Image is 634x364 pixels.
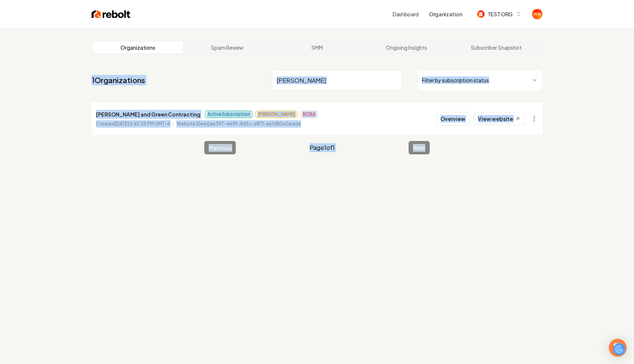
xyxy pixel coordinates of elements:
a: SMM [272,42,362,53]
img: TEST ORG [477,10,485,18]
a: 1Organizations [92,75,145,85]
a: Organizations [93,42,183,53]
a: View website [474,112,525,125]
img: Will Wallace [532,9,542,19]
a: Ongoing Insights [362,42,452,53]
span: BCBA [300,111,318,118]
time: [DATE] 6:42:35 PM GMT-4 [115,121,170,127]
span: Active Subscription [205,111,252,118]
p: [PERSON_NAME] and Green Contracting [96,110,201,119]
p: Website ID ee0ae397-e69f-4d5c-a871-a61d80a5edde [176,120,301,128]
span: Page 1 of 1 [310,143,335,152]
span: TEST ORG [488,10,513,18]
div: Open Intercom Messenger [609,339,627,357]
span: [PERSON_NAME] [255,111,297,118]
button: Open user button [532,9,542,19]
p: Created [96,120,170,128]
button: Overview [436,112,469,125]
input: Search by name or ID [272,70,402,91]
a: Dashboard [393,10,419,18]
img: Rebolt Logo [92,9,131,19]
a: Spam Review [183,42,273,53]
a: Subscriber Snapshot [451,42,541,53]
button: Organization [425,7,467,21]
